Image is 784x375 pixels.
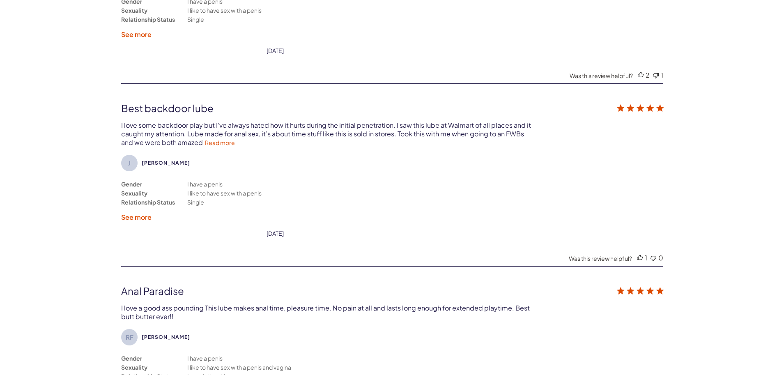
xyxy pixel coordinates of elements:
[121,102,555,114] div: Best backdoor lube
[661,71,663,79] div: 1
[267,47,284,54] div: [DATE]
[121,198,175,207] div: Relationship Status
[187,179,223,189] div: I have a penis
[121,363,147,372] div: Sexuality
[121,189,147,198] div: Sexuality
[570,72,633,79] div: Was this review helpful?
[267,230,284,237] div: [DATE]
[653,71,659,79] div: Vote down
[121,285,555,297] div: Anal Paradise
[128,159,131,167] text: J
[645,253,647,262] div: 1
[187,363,291,372] div: I like to have sex with a penis and vagina
[121,6,147,15] div: Sexuality
[187,189,262,198] div: I like to have sex with a penis
[205,139,235,146] a: Read more
[267,47,284,54] div: date
[121,304,531,321] div: I love a good ass pounding This lube makes anal time, pleasure time. No pain at all and lasts lon...
[121,354,142,363] div: Gender
[569,255,632,262] div: Was this review helpful?
[121,30,152,39] label: See more
[187,6,262,15] div: I like to have sex with a penis
[187,15,204,24] div: Single
[638,71,644,79] div: Vote up
[121,121,532,147] div: I love some backdoor play but I’ve always hated how it hurts during the initial penetration. I sa...
[651,253,656,262] div: Vote down
[646,71,650,79] div: 2
[121,179,142,189] div: Gender
[187,198,204,207] div: Single
[637,253,643,262] div: Vote up
[121,15,175,24] div: Relationship Status
[125,333,133,341] text: RF
[658,253,663,262] div: 0
[142,160,190,166] span: John
[121,213,152,221] label: See more
[267,230,284,237] div: date
[142,334,190,340] span: Robert F.
[187,354,223,363] div: I have a penis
